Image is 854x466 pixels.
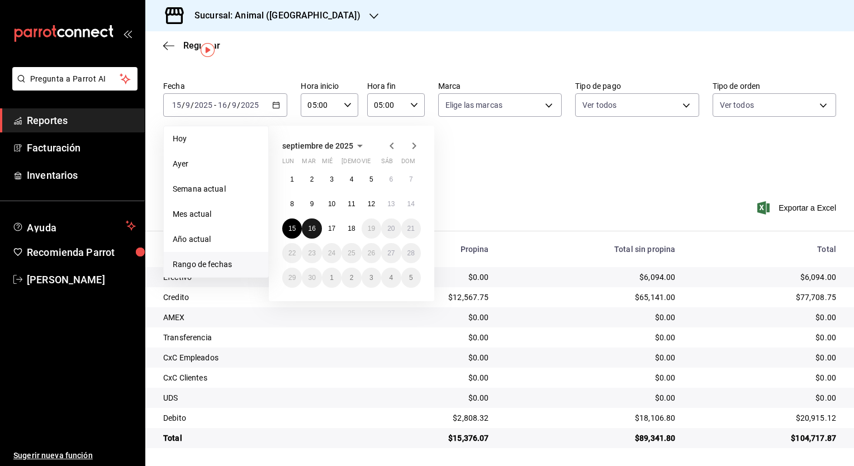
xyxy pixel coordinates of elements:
[369,372,489,383] div: $0.00
[322,218,341,239] button: 17 de septiembre de 2025
[401,218,421,239] button: 21 de septiembre de 2025
[582,99,616,111] span: Ver todos
[288,249,296,257] abbr: 22 de septiembre de 2025
[173,133,259,145] span: Hoy
[445,99,502,111] span: Elige las marcas
[507,245,676,254] div: Total sin propina
[310,175,314,183] abbr: 2 de septiembre de 2025
[693,245,836,254] div: Total
[693,352,836,363] div: $0.00
[290,200,294,208] abbr: 8 de septiembre de 2025
[369,175,373,183] abbr: 5 de septiembre de 2025
[302,169,321,189] button: 2 de septiembre de 2025
[369,312,489,323] div: $0.00
[341,169,361,189] button: 4 de septiembre de 2025
[288,274,296,282] abbr: 29 de septiembre de 2025
[173,234,259,245] span: Año actual
[381,243,401,263] button: 27 de septiembre de 2025
[362,268,381,288] button: 3 de octubre de 2025
[173,183,259,195] span: Semana actual
[369,352,489,363] div: $0.00
[341,243,361,263] button: 25 de septiembre de 2025
[407,225,415,232] abbr: 21 de septiembre de 2025
[350,175,354,183] abbr: 4 de septiembre de 2025
[381,194,401,214] button: 13 de septiembre de 2025
[348,225,355,232] abbr: 18 de septiembre de 2025
[282,243,302,263] button: 22 de septiembre de 2025
[341,268,361,288] button: 2 de octubre de 2025
[362,194,381,214] button: 12 de septiembre de 2025
[302,243,321,263] button: 23 de septiembre de 2025
[507,412,676,424] div: $18,106.80
[322,243,341,263] button: 24 de septiembre de 2025
[401,243,421,263] button: 28 de septiembre de 2025
[282,158,294,169] abbr: lunes
[322,268,341,288] button: 1 de octubre de 2025
[282,194,302,214] button: 8 de septiembre de 2025
[368,200,375,208] abbr: 12 de septiembre de 2025
[201,43,215,57] img: Tooltip marker
[507,312,676,323] div: $0.00
[217,101,227,110] input: --
[693,412,836,424] div: $20,915.12
[322,158,333,169] abbr: miércoles
[389,274,393,282] abbr: 4 de octubre de 2025
[194,101,213,110] input: ----
[348,200,355,208] abbr: 11 de septiembre de 2025
[693,392,836,403] div: $0.00
[507,272,676,283] div: $6,094.00
[302,194,321,214] button: 9 de septiembre de 2025
[760,201,836,215] span: Exportar a Excel
[693,312,836,323] div: $0.00
[362,218,381,239] button: 19 de septiembre de 2025
[13,450,136,462] span: Sugerir nueva función
[30,73,120,85] span: Pregunta a Parrot AI
[369,274,373,282] abbr: 3 de octubre de 2025
[381,158,393,169] abbr: sábado
[693,372,836,383] div: $0.00
[387,249,395,257] abbr: 27 de septiembre de 2025
[282,268,302,288] button: 29 de septiembre de 2025
[401,194,421,214] button: 14 de septiembre de 2025
[288,225,296,232] abbr: 15 de septiembre de 2025
[389,175,393,183] abbr: 6 de septiembre de 2025
[173,158,259,170] span: Ayer
[308,249,315,257] abbr: 23 de septiembre de 2025
[237,101,240,110] span: /
[163,332,351,343] div: Transferencia
[27,219,121,232] span: Ayuda
[328,225,335,232] abbr: 17 de septiembre de 2025
[185,101,191,110] input: --
[302,268,321,288] button: 30 de septiembre de 2025
[308,274,315,282] abbr: 30 de septiembre de 2025
[330,175,334,183] abbr: 3 de septiembre de 2025
[183,40,220,51] span: Regresar
[368,225,375,232] abbr: 19 de septiembre de 2025
[310,200,314,208] abbr: 9 de septiembre de 2025
[401,268,421,288] button: 5 de octubre de 2025
[163,82,287,90] label: Fecha
[163,40,220,51] button: Regresar
[341,194,361,214] button: 11 de septiembre de 2025
[409,175,413,183] abbr: 7 de septiembre de 2025
[507,392,676,403] div: $0.00
[282,218,302,239] button: 15 de septiembre de 2025
[227,101,231,110] span: /
[367,82,425,90] label: Hora fin
[362,158,371,169] abbr: viernes
[173,259,259,270] span: Rango de fechas
[163,432,351,444] div: Total
[381,169,401,189] button: 6 de septiembre de 2025
[507,332,676,343] div: $0.00
[362,169,381,189] button: 5 de septiembre de 2025
[186,9,360,22] h3: Sucursal: Animal ([GEOGRAPHIC_DATA])
[282,139,367,153] button: septiembre de 2025
[369,392,489,403] div: $0.00
[341,218,361,239] button: 18 de septiembre de 2025
[27,245,136,260] span: Recomienda Parrot
[368,249,375,257] abbr: 26 de septiembre de 2025
[191,101,194,110] span: /
[720,99,754,111] span: Ver todos
[507,292,676,303] div: $65,141.00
